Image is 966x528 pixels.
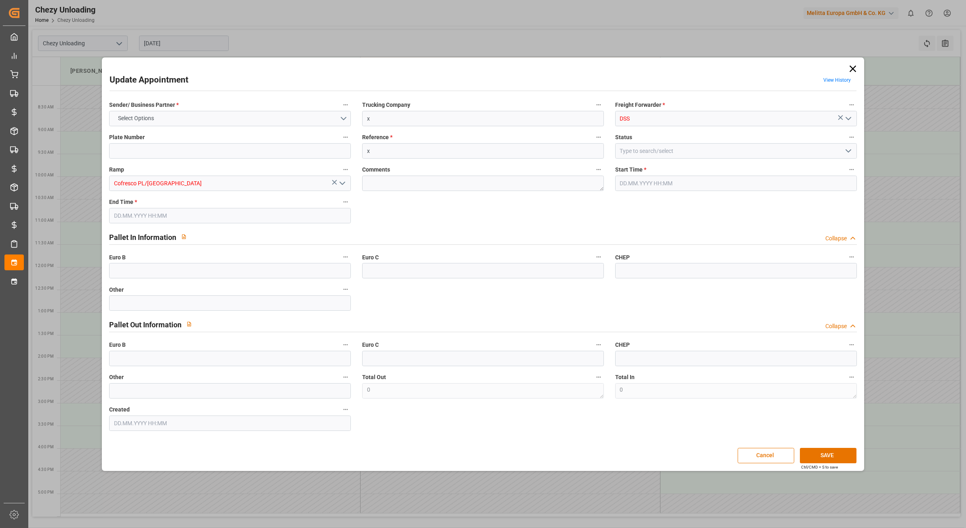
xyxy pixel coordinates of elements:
[109,341,126,349] span: Euro B
[593,252,604,262] button: Euro C
[362,373,386,382] span: Total Out
[825,322,847,331] div: Collapse
[362,133,392,142] span: Reference
[615,101,665,109] span: Freight Forwarder
[615,253,630,262] span: CHEP
[846,132,857,142] button: Status
[109,111,351,126] button: open menu
[109,198,137,206] span: End Time
[362,101,410,109] span: Trucking Company
[110,74,188,87] h2: Update Appointment
[109,101,179,109] span: Sender/ Business Partner
[846,164,857,175] button: Start Time *
[362,383,604,399] textarea: 0
[109,232,176,243] h2: Pallet In Information
[825,234,847,243] div: Collapse
[846,252,857,262] button: CHEP
[846,372,857,382] button: Total In
[615,383,857,399] textarea: 0
[109,319,181,330] h2: Pallet Out Information
[615,341,630,349] span: CHEP
[109,208,351,223] input: DD.MM.YYYY HH:MM
[615,373,635,382] span: Total In
[176,229,192,244] button: View description
[801,464,838,470] div: Ctrl/CMD + S to save
[109,286,124,294] span: Other
[362,341,379,349] span: Euro C
[615,165,646,174] span: Start Time
[842,112,854,125] button: open menu
[114,114,158,123] span: Select Options
[738,448,794,463] button: Cancel
[340,197,351,207] button: End Time *
[823,77,851,83] a: View History
[340,284,351,295] button: Other
[593,100,604,110] button: Trucking Company
[593,339,604,350] button: Euro C
[340,372,351,382] button: Other
[340,404,351,415] button: Created
[800,448,856,463] button: SAVE
[846,100,857,110] button: Freight Forwarder *
[615,143,857,159] input: Type to search/select
[109,165,124,174] span: Ramp
[109,133,145,142] span: Plate Number
[109,176,351,191] input: Type to search/select
[109,416,351,431] input: DD.MM.YYYY HH:MM
[181,316,197,332] button: View description
[340,339,351,350] button: Euro B
[109,253,126,262] span: Euro B
[846,339,857,350] button: CHEP
[615,176,857,191] input: DD.MM.YYYY HH:MM
[842,145,854,157] button: open menu
[340,164,351,175] button: Ramp
[593,132,604,142] button: Reference *
[340,252,351,262] button: Euro B
[593,164,604,175] button: Comments
[336,177,348,190] button: open menu
[615,133,632,142] span: Status
[109,373,124,382] span: Other
[362,165,390,174] span: Comments
[593,372,604,382] button: Total Out
[340,132,351,142] button: Plate Number
[362,253,379,262] span: Euro C
[340,100,351,110] button: Sender/ Business Partner *
[109,405,130,414] span: Created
